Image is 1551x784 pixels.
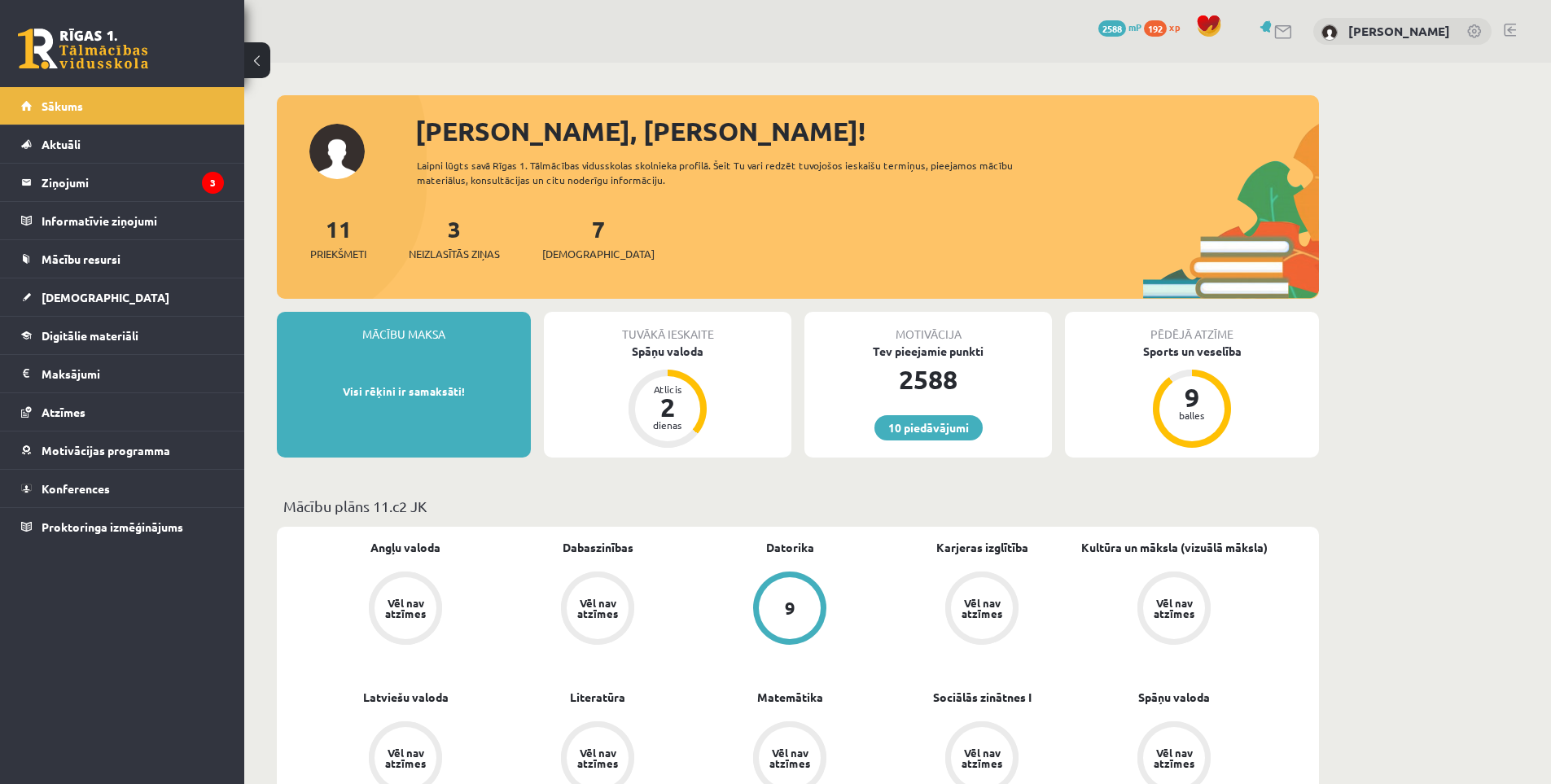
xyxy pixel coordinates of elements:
span: 192 [1144,20,1167,37]
a: Dabaszinības [563,539,633,556]
span: Motivācijas programma [42,443,170,458]
a: 192 xp [1144,20,1188,33]
legend: Informatīvie ziņojumi [42,202,224,239]
a: Karjeras izglītība [936,539,1028,556]
a: Spāņu valoda Atlicis 2 dienas [544,343,791,450]
a: 10 piedāvājumi [874,415,983,440]
a: Atzīmes [21,393,224,431]
a: Vēl nav atzīmes [1078,572,1270,648]
a: 2588 mP [1098,20,1141,33]
a: Digitālie materiāli [21,317,224,354]
div: Sports un veselība [1065,343,1319,360]
a: 7[DEMOGRAPHIC_DATA] [542,214,655,262]
a: Spāņu valoda [1138,689,1210,706]
a: Latviešu valoda [363,689,449,706]
div: Vēl nav atzīmes [1151,598,1197,619]
a: 11Priekšmeti [310,214,366,262]
span: Digitālie materiāli [42,328,138,343]
div: Vēl nav atzīmes [575,598,620,619]
legend: Maksājumi [42,355,224,392]
a: Angļu valoda [370,539,440,556]
div: Laipni lūgts savā Rīgas 1. Tālmācības vidusskolas skolnieka profilā. Šeit Tu vari redzēt tuvojošo... [417,158,1042,187]
a: Vēl nav atzīmes [309,572,502,648]
div: Vēl nav atzīmes [383,747,428,769]
a: Mācību resursi [21,240,224,278]
div: Pēdējā atzīme [1065,312,1319,343]
a: Aktuāli [21,125,224,163]
div: Motivācija [804,312,1052,343]
a: Rīgas 1. Tālmācības vidusskola [18,28,148,69]
p: Visi rēķini ir samaksāti! [285,383,523,400]
i: 3 [202,172,224,194]
a: Matemātika [757,689,823,706]
div: Spāņu valoda [544,343,791,360]
p: Mācību plāns 11.c2 JK [283,495,1312,517]
a: 9 [694,572,886,648]
span: [DEMOGRAPHIC_DATA] [542,246,655,262]
span: Proktoringa izmēģinājums [42,519,183,534]
a: [PERSON_NAME] [1348,23,1450,39]
div: 2588 [804,360,1052,399]
a: Literatūra [570,689,625,706]
div: Mācību maksa [277,312,531,343]
div: balles [1168,410,1216,420]
span: Atzīmes [42,405,85,419]
div: 9 [1168,384,1216,410]
span: Priekšmeti [310,246,366,262]
div: Vēl nav atzīmes [767,747,813,769]
a: Vēl nav atzīmes [502,572,694,648]
a: Konferences [21,470,224,507]
legend: Ziņojumi [42,164,224,201]
span: mP [1128,20,1141,33]
a: Sports un veselība 9 balles [1065,343,1319,450]
div: Atlicis [643,384,692,394]
div: Tuvākā ieskaite [544,312,791,343]
span: Sākums [42,99,83,113]
a: 3Neizlasītās ziņas [409,214,500,262]
a: Informatīvie ziņojumi [21,202,224,239]
a: Maksājumi [21,355,224,392]
span: Konferences [42,481,110,496]
a: Vēl nav atzīmes [886,572,1078,648]
span: Mācību resursi [42,252,120,266]
a: Datorika [766,539,814,556]
a: Sākums [21,87,224,125]
div: Vēl nav atzīmes [575,747,620,769]
img: Rodrigo Skuja [1321,24,1338,41]
div: Tev pieejamie punkti [804,343,1052,360]
div: Vēl nav atzīmes [959,598,1005,619]
a: Motivācijas programma [21,431,224,469]
span: xp [1169,20,1180,33]
span: 2588 [1098,20,1126,37]
div: [PERSON_NAME], [PERSON_NAME]! [415,112,1319,151]
div: Vēl nav atzīmes [1151,747,1197,769]
div: 2 [643,394,692,420]
span: [DEMOGRAPHIC_DATA] [42,290,169,304]
span: Aktuāli [42,137,81,151]
a: Proktoringa izmēģinājums [21,508,224,545]
div: Vēl nav atzīmes [383,598,428,619]
div: 9 [785,599,795,617]
div: Vēl nav atzīmes [959,747,1005,769]
a: [DEMOGRAPHIC_DATA] [21,278,224,316]
a: Ziņojumi3 [21,164,224,201]
a: Sociālās zinātnes I [933,689,1032,706]
a: Kultūra un māksla (vizuālā māksla) [1081,539,1268,556]
span: Neizlasītās ziņas [409,246,500,262]
div: dienas [643,420,692,430]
